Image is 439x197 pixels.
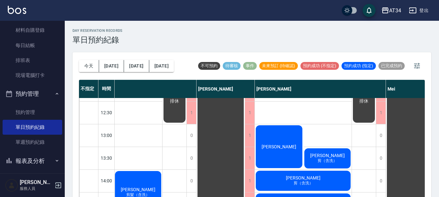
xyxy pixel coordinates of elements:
[376,102,386,124] div: 1
[292,180,314,186] span: 剪（含洗）
[406,5,431,17] button: 登出
[98,101,115,124] div: 12:30
[8,6,26,14] img: Logo
[3,135,62,150] a: 單週預約紀錄
[73,29,123,33] h2: day Reservation records
[98,147,115,169] div: 13:30
[186,170,196,192] div: 0
[223,63,241,69] span: 待審核
[3,38,62,53] a: 每日結帳
[73,35,123,44] h3: 單日預約紀錄
[186,124,196,147] div: 0
[3,85,62,102] button: 預約管理
[98,169,115,192] div: 14:00
[255,80,386,98] div: [PERSON_NAME]
[376,147,386,169] div: 0
[376,124,386,147] div: 0
[245,170,254,192] div: 1
[358,98,370,104] span: 排休
[3,105,62,120] a: 預約管理
[20,179,53,186] h5: [PERSON_NAME]
[119,187,157,192] span: [PERSON_NAME]
[198,63,220,69] span: 不可預約
[3,153,62,169] button: 報表及分析
[378,63,405,69] span: 已完成預約
[245,147,254,169] div: 1
[379,4,404,17] button: AT34
[3,23,62,38] a: 材料自購登錄
[186,147,196,169] div: 0
[389,6,401,15] div: AT34
[316,158,338,164] span: 剪（含洗）
[376,170,386,192] div: 0
[3,120,62,135] a: 單日預約紀錄
[342,63,376,69] span: 預約成功 (指定)
[197,80,255,98] div: [PERSON_NAME]
[285,175,322,180] span: [PERSON_NAME]
[20,186,53,191] p: 服務人員
[3,53,62,68] a: 排班表
[5,179,18,192] img: Person
[363,4,376,17] button: save
[186,102,196,124] div: 1
[259,63,298,69] span: 未來預訂 (待確認)
[79,60,99,72] button: 今天
[3,169,62,186] button: 客戶管理
[169,98,180,104] span: 排休
[149,60,174,72] button: [DATE]
[124,60,149,72] button: [DATE]
[3,68,62,83] a: 現場電腦打卡
[300,63,339,69] span: 預約成功 (不指定)
[243,63,257,69] span: 事件
[260,144,298,149] span: [PERSON_NAME]
[245,124,254,147] div: 1
[98,124,115,147] div: 13:00
[79,80,98,98] div: 不指定
[245,102,254,124] div: 1
[99,60,124,72] button: [DATE]
[98,80,115,98] div: 時間
[309,153,346,158] span: [PERSON_NAME]
[65,80,197,98] div: Seven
